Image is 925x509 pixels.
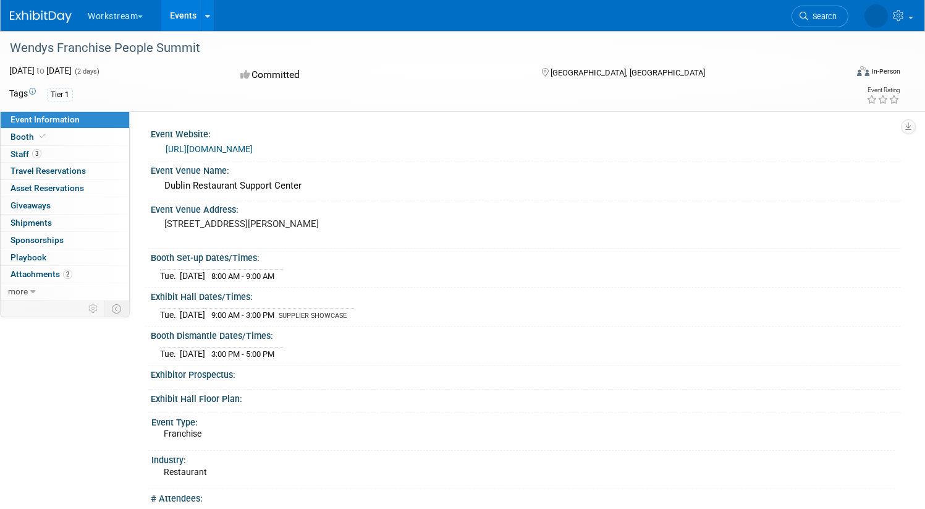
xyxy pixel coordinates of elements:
[151,200,900,216] div: Event Venue Address:
[35,66,46,75] span: to
[104,301,130,317] td: Toggle Event Tabs
[11,235,64,245] span: Sponsorships
[9,87,36,101] td: Tags
[808,12,837,21] span: Search
[10,11,72,23] img: ExhibitDay
[11,269,72,279] span: Attachments
[211,349,274,359] span: 3:00 PM - 5:00 PM
[11,200,51,210] span: Giveaways
[160,348,180,361] td: Tue.
[40,133,46,140] i: Booth reservation complete
[151,125,900,140] div: Event Website:
[857,66,869,76] img: Format-Inperson.png
[180,348,205,361] td: [DATE]
[151,249,900,264] div: Booth Set-up Dates/Times:
[160,309,180,322] td: Tue.
[11,149,41,159] span: Staff
[551,68,705,77] span: [GEOGRAPHIC_DATA], [GEOGRAPHIC_DATA]
[151,451,895,466] div: Industry:
[63,270,72,279] span: 2
[11,252,46,262] span: Playbook
[1,283,129,300] a: more
[279,312,347,320] span: SUPPLIER SHOWCASE
[166,144,253,154] a: [URL][DOMAIN_NAME]
[1,146,129,163] a: Staff3
[237,64,522,86] div: Committed
[180,270,205,283] td: [DATE]
[11,218,52,228] span: Shipments
[6,37,824,59] div: Wendys Franchise People Summit
[160,270,180,283] td: Tue.
[160,176,891,195] div: Dublin Restaurant Support Center
[11,132,48,142] span: Booth
[1,197,129,214] a: Giveaways
[792,6,848,27] a: Search
[1,266,129,283] a: Attachments2
[32,149,41,158] span: 3
[767,64,900,83] div: Event Format
[151,161,900,177] div: Event Venue Name:
[866,87,900,93] div: Event Rating
[11,183,84,193] span: Asset Reservations
[1,163,129,179] a: Travel Reservations
[151,390,900,405] div: Exhibit Hall Floor Plan:
[1,129,129,145] a: Booth
[1,180,129,197] a: Asset Reservations
[9,66,72,75] span: [DATE] [DATE]
[1,232,129,249] a: Sponsorships
[211,272,274,281] span: 8:00 AM - 9:00 AM
[180,309,205,322] td: [DATE]
[1,249,129,266] a: Playbook
[151,366,900,381] div: Exhibitor Prospectus:
[864,4,888,28] img: Josh Smith
[164,429,201,438] span: Franchise
[211,310,274,320] span: 9:00 AM - 3:00 PM
[164,467,207,477] span: Restaurant
[151,327,900,342] div: Booth Dismantle Dates/Times:
[11,166,86,176] span: Travel Reservations
[151,288,900,303] div: Exhibit Hall Dates/Times:
[8,286,28,296] span: more
[1,215,129,231] a: Shipments
[1,111,129,128] a: Event Information
[11,114,80,124] span: Event Information
[151,413,895,429] div: Event Type:
[74,67,99,75] span: (2 days)
[871,67,900,76] div: In-Person
[164,218,449,229] pre: [STREET_ADDRESS][PERSON_NAME]
[151,489,900,505] div: # Attendees:
[83,301,104,317] td: Personalize Event Tab Strip
[47,88,73,101] div: Tier 1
